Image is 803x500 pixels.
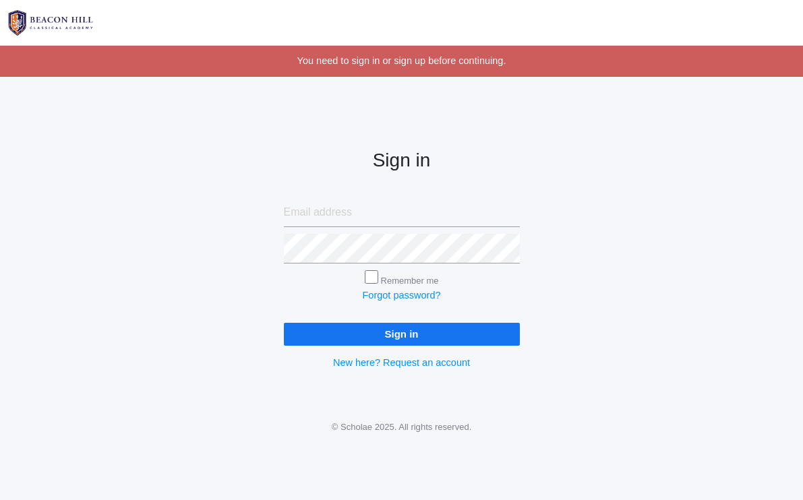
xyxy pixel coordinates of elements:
[362,290,440,301] a: Forgot password?
[333,357,470,368] a: New here? Request an account
[284,150,520,171] h2: Sign in
[284,198,520,228] input: Email address
[284,323,520,345] input: Sign in
[381,276,439,286] label: Remember me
